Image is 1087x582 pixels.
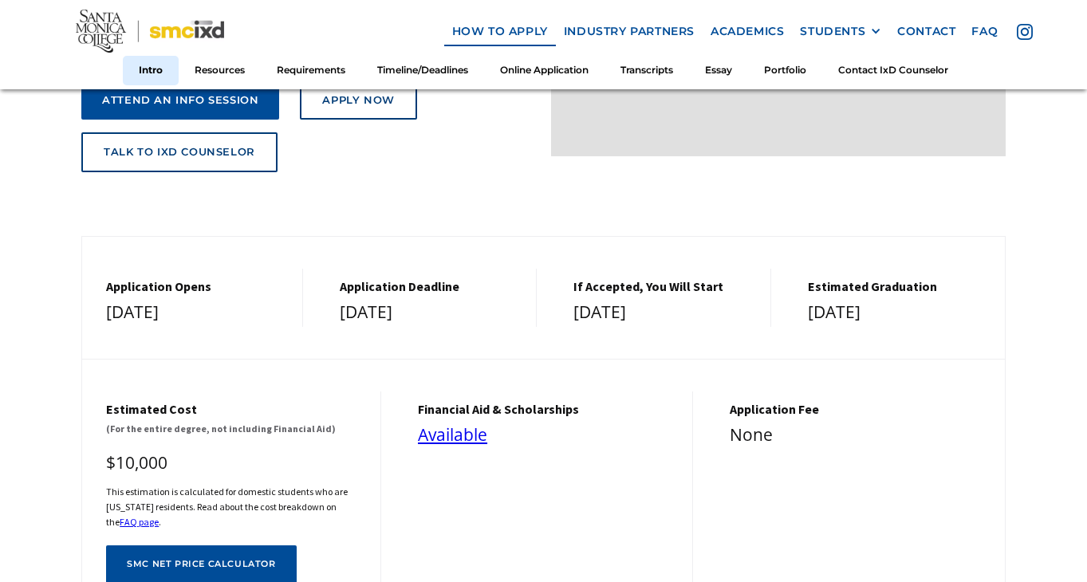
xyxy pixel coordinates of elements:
[127,559,275,569] div: SMC net price calculator
[689,56,748,85] a: Essay
[1017,24,1033,40] img: icon - instagram
[120,516,159,528] a: FAQ page
[106,279,286,294] h5: Application Opens
[81,81,279,120] a: attend an info session
[484,56,605,85] a: Online Application
[418,402,676,417] h5: financial aid & Scholarships
[963,17,1006,46] a: faq
[106,402,364,417] h5: Estimated cost
[261,56,361,85] a: Requirements
[76,10,224,53] img: Santa Monica College - SMC IxD logo
[822,56,964,85] a: Contact IxD Counselor
[361,56,484,85] a: Timeline/Deadlines
[106,449,364,478] div: $10,000
[800,25,865,38] div: STUDENTS
[808,298,989,327] div: [DATE]
[123,56,179,85] a: Intro
[106,484,364,530] h6: This estimation is calculated for domestic students who are [US_STATE] residents. Read about the ...
[106,298,286,327] div: [DATE]
[573,298,754,327] div: [DATE]
[102,94,258,107] div: attend an info session
[418,423,487,446] a: Available
[106,421,364,436] h6: (For the entire degree, not including Financial Aid)
[81,132,278,172] a: talk to ixd counselor
[889,17,963,46] a: contact
[730,402,989,417] h5: Application Fee
[322,94,394,107] div: Apply Now
[104,146,255,159] div: talk to ixd counselor
[340,279,520,294] h5: Application Deadline
[808,279,989,294] h5: estimated graduation
[730,421,989,450] div: None
[800,25,881,38] div: STUDENTS
[703,17,792,46] a: Academics
[556,17,703,46] a: industry partners
[444,17,556,46] a: how to apply
[179,56,261,85] a: Resources
[748,56,822,85] a: Portfolio
[605,56,689,85] a: Transcripts
[300,81,416,120] a: Apply Now
[573,279,754,294] h5: If Accepted, You Will Start
[340,298,520,327] div: [DATE]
